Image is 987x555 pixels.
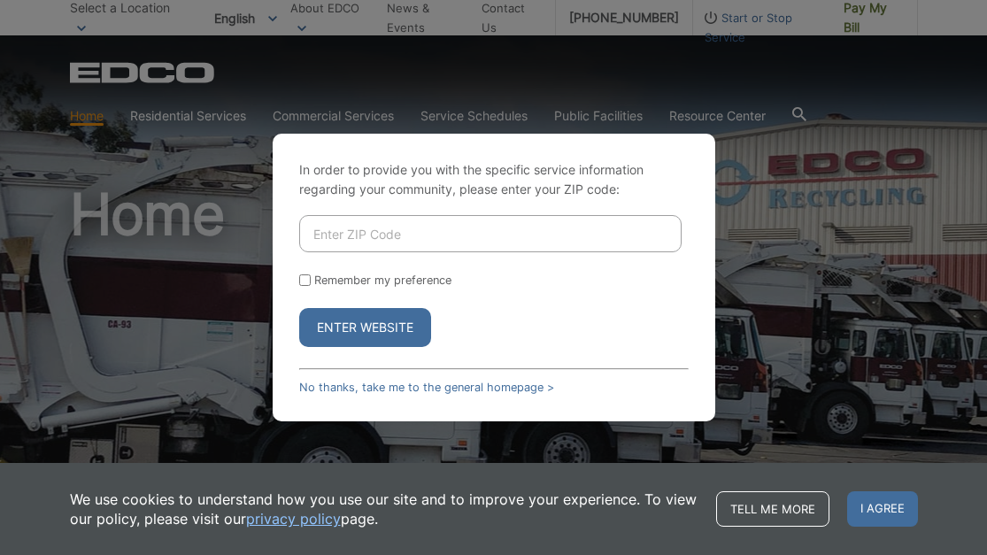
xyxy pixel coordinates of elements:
[299,381,554,394] a: No thanks, take me to the general homepage >
[314,274,451,287] label: Remember my preference
[716,491,829,527] a: Tell me more
[299,215,682,252] input: Enter ZIP Code
[299,308,431,347] button: Enter Website
[299,160,689,199] p: In order to provide you with the specific service information regarding your community, please en...
[847,491,918,527] span: I agree
[70,489,698,528] p: We use cookies to understand how you use our site and to improve your experience. To view our pol...
[246,509,341,528] a: privacy policy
